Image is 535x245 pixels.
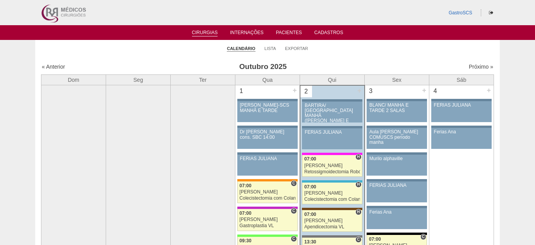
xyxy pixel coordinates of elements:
div: FERIAS JULIANA [240,156,295,161]
a: H 07:00 [PERSON_NAME] Retossigmoidectomia Robótica [302,155,362,177]
span: 07:00 [369,236,381,242]
div: Ferias Ana [434,129,489,135]
div: Key: Aviso [367,206,427,208]
div: Murilo alphaville [369,156,424,161]
div: Key: Santa Joana [302,208,362,210]
a: FERIAS JULIANA [367,181,427,202]
a: BLANC/ MANHÃ E TARDE 2 SALAS [367,101,427,122]
a: Calendário [227,46,255,52]
a: Cadastros [314,30,343,38]
div: + [356,86,363,96]
a: Ferias Ana [367,208,427,229]
span: 07:00 [304,184,316,190]
a: GastroSCS [449,10,472,16]
div: Aula [PERSON_NAME] COMUSCS período manha [369,129,424,145]
a: Cirurgias [192,30,218,36]
a: Aula [PERSON_NAME] COMUSCS período manha [367,128,427,149]
div: Retossigmoidectomia Robótica [304,169,360,174]
a: FERIAS JULIANA [431,101,492,122]
div: Key: Blanc [367,233,427,235]
a: H 07:00 [PERSON_NAME] Colecistectomia com Colangiografia VL [302,183,362,204]
span: Consultório [420,234,426,240]
a: Próximo » [469,64,493,70]
div: FERIAS JULIANA [369,183,424,188]
th: Qui [300,74,365,85]
span: 13:30 [304,239,316,245]
div: Key: Aviso [237,152,298,155]
div: Key: Aviso [302,99,362,102]
a: Dr [PERSON_NAME] cons. SBC 14:00 [237,128,298,149]
div: Key: Maria Braido [237,207,298,209]
div: + [292,85,298,95]
a: « Anterior [42,64,65,70]
a: [PERSON_NAME]-SCS MANHÃ E TARDE [237,101,298,122]
span: Hospital [355,181,361,188]
a: Pacientes [276,30,302,38]
th: Seg [106,74,171,85]
div: [PERSON_NAME] [240,190,295,195]
span: 07:00 [240,210,252,216]
span: 09:30 [240,238,252,243]
a: C 07:00 [PERSON_NAME] Colecistectomia com Colangiografia VL [237,181,298,203]
a: Lista [264,46,276,51]
div: Key: Aviso [367,152,427,155]
div: [PERSON_NAME]-SCS MANHÃ E TARDE [240,103,295,113]
span: Consultório [291,180,297,186]
div: Key: Pro Matre [302,153,362,155]
a: FERIAS JULIANA [302,128,362,149]
div: 1 [235,85,247,97]
div: 3 [365,85,377,97]
div: FERIAS JULIANA [434,103,489,108]
div: Key: Santa Catarina [302,235,362,238]
div: Key: Aviso [431,99,492,101]
div: Key: Aviso [302,126,362,128]
a: C 07:00 [PERSON_NAME] Gastroplastia VL [237,209,298,231]
div: Key: Aviso [237,126,298,128]
a: Exportar [285,46,308,51]
div: + [485,85,492,95]
div: Apendicectomia VL [304,224,360,229]
span: 07:00 [304,212,316,217]
a: Internações [230,30,264,38]
span: Hospital [355,154,361,160]
div: + [421,85,427,95]
div: 4 [429,85,441,97]
th: Dom [41,74,106,85]
div: Colecistectomia com Colangiografia VL [304,197,360,202]
div: Key: São Luiz - SCS [237,179,298,181]
div: 2 [300,86,312,97]
div: FERIAS JULIANA [305,130,360,135]
div: [PERSON_NAME] [240,217,295,222]
div: Key: Aviso [237,99,298,101]
span: 07:00 [240,183,252,188]
div: Dr [PERSON_NAME] cons. SBC 14:00 [240,129,295,140]
span: Consultório [355,236,361,243]
a: BARTIRA/ [GEOGRAPHIC_DATA] MANHÃ ([PERSON_NAME] E ANA)/ SANTA JOANA -TARDE [302,102,362,122]
th: Ter [171,74,235,85]
h3: Outubro 2025 [150,61,376,72]
div: Key: Brasil [237,235,298,237]
div: Key: Aviso [367,179,427,181]
div: Ferias Ana [369,210,424,215]
div: [PERSON_NAME] [304,218,360,223]
div: [PERSON_NAME] [304,191,360,196]
th: Qua [235,74,300,85]
a: Murilo alphaville [367,155,427,176]
div: BARTIRA/ [GEOGRAPHIC_DATA] MANHÃ ([PERSON_NAME] E ANA)/ SANTA JOANA -TARDE [305,103,360,134]
div: [PERSON_NAME] [304,163,360,168]
div: Gastroplastia VL [240,223,295,228]
span: Consultório [291,208,297,214]
span: Consultório [291,236,297,242]
a: Ferias Ana [431,128,492,149]
span: Hospital [355,209,361,215]
div: BLANC/ MANHÃ E TARDE 2 SALAS [369,103,424,113]
a: H 07:00 [PERSON_NAME] Apendicectomia VL [302,210,362,232]
div: Key: Aviso [367,126,427,128]
a: FERIAS JULIANA [237,155,298,176]
div: Key: Aviso [431,126,492,128]
div: Key: Neomater [302,180,362,183]
i: Sair [489,10,493,15]
span: 07:00 [304,156,316,162]
div: Colecistectomia com Colangiografia VL [240,196,295,201]
div: Key: Aviso [367,99,427,101]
